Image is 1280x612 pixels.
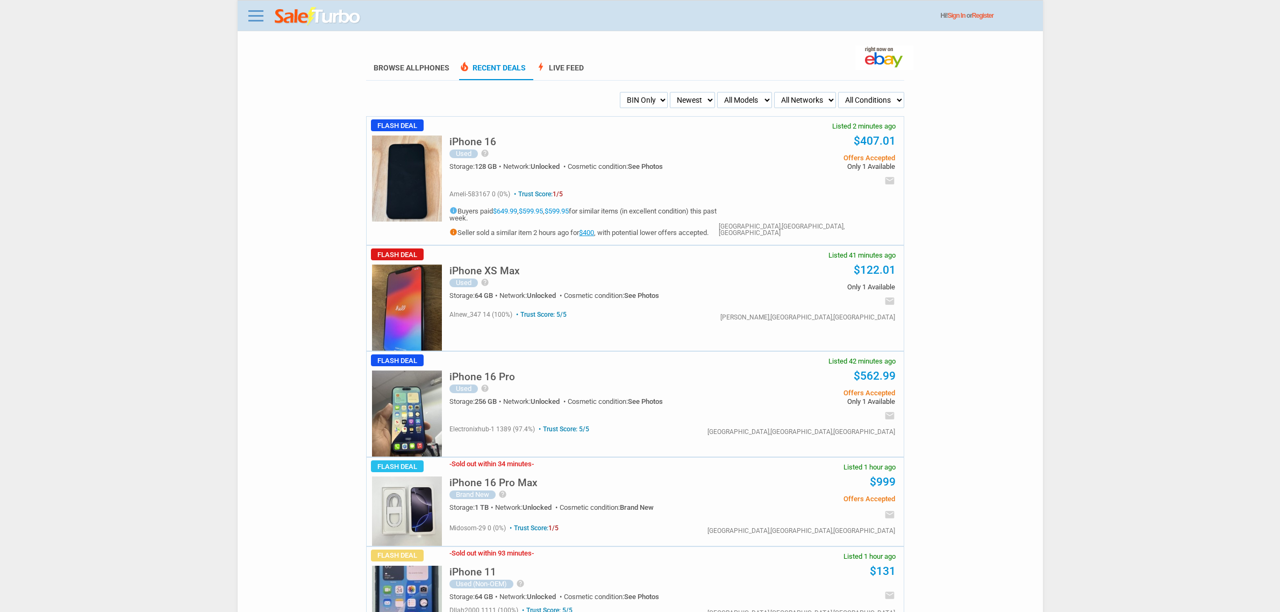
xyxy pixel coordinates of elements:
[564,292,659,299] div: Cosmetic condition:
[475,291,493,300] span: 64 GB
[527,291,556,300] span: Unlocked
[481,384,489,393] i: help
[481,149,489,158] i: help
[449,504,495,511] div: Storage:
[843,553,896,560] span: Listed 1 hour ago
[733,154,895,161] span: Offers Accepted
[493,207,517,215] a: $649.99
[498,490,507,499] i: help
[503,398,568,405] div: Network:
[449,163,503,170] div: Storage:
[733,389,895,396] span: Offers Accepted
[948,12,966,19] a: Sign In
[560,504,654,511] div: Cosmetic condition:
[624,593,659,601] span: See Photos
[449,374,515,382] a: iPhone 16 Pro
[449,207,719,222] h5: Buyers paid , , for similar items (in excellent condition) this past week.
[475,397,497,405] span: 256 GB
[449,580,513,588] div: Used (Non-OEM)
[459,63,526,80] a: local_fire_departmentRecent Deals
[459,61,470,72] span: local_fire_department
[516,579,525,588] i: help
[579,229,594,237] a: $400
[449,139,496,147] a: iPhone 16
[545,207,569,215] a: $599.95
[854,369,896,382] a: $562.99
[449,372,515,382] h5: iPhone 16 Pro
[620,503,654,511] span: Brand New
[449,228,719,236] h5: Seller sold a similar item 2 hours ago for , with potential lower offers accepted.
[884,590,895,601] i: email
[449,137,496,147] h5: iPhone 16
[449,190,510,198] span: ameli-583167 0 (0%)
[568,398,663,405] div: Cosmetic condition:
[481,278,489,287] i: help
[503,163,568,170] div: Network:
[707,429,895,435] div: [GEOGRAPHIC_DATA],[GEOGRAPHIC_DATA],[GEOGRAPHIC_DATA]
[531,397,560,405] span: Unlocked
[449,228,457,236] i: info
[475,503,489,511] span: 1 TB
[564,593,659,600] div: Cosmetic condition:
[828,252,896,259] span: Listed 41 minutes ago
[475,162,497,170] span: 128 GB
[733,495,895,502] span: Offers Accepted
[553,190,563,198] span: 1/5
[527,593,556,601] span: Unlocked
[449,385,478,393] div: Used
[535,63,584,80] a: boltLive Feed
[372,476,442,546] img: s-l225.jpg
[719,223,895,236] div: [GEOGRAPHIC_DATA],[GEOGRAPHIC_DATA],[GEOGRAPHIC_DATA]
[967,12,993,19] span: or
[449,490,496,499] div: Brand New
[941,12,948,19] span: Hi!
[854,264,896,276] a: $122.01
[884,296,895,307] i: email
[537,425,589,433] span: Trust Score: 5/5
[449,398,503,405] div: Storage:
[972,12,993,19] a: Register
[449,311,512,318] span: alnew_347 14 (100%)
[870,475,896,488] a: $999
[372,265,442,351] img: s-l225.jpg
[548,524,559,532] span: 1/5
[371,248,424,260] span: Flash Deal
[535,61,546,72] span: bolt
[843,464,896,471] span: Listed 1 hour ago
[870,565,896,578] a: $131
[884,509,895,520] i: email
[371,550,424,561] span: Flash Deal
[449,207,457,215] i: info
[449,292,499,299] div: Storage:
[499,292,564,299] div: Network:
[733,398,895,405] span: Only 1 Available
[449,460,452,468] span: -
[519,207,543,215] a: $599.95
[720,314,895,321] div: [PERSON_NAME],[GEOGRAPHIC_DATA],[GEOGRAPHIC_DATA]
[449,480,538,488] a: iPhone 16 Pro Max
[449,524,506,532] span: midosom-29 0 (0%)
[419,63,449,72] span: Phones
[832,123,896,130] span: Listed 2 minutes ago
[449,425,535,433] span: electronixhub-1 1389 (97.4%)
[371,460,424,472] span: Flash Deal
[371,119,424,131] span: Flash Deal
[449,567,496,577] h5: iPhone 11
[733,283,895,290] span: Only 1 Available
[449,569,496,577] a: iPhone 11
[475,593,493,601] span: 64 GB
[449,593,499,600] div: Storage:
[523,503,552,511] span: Unlocked
[449,266,520,276] h5: iPhone XS Max
[449,478,538,488] h5: iPhone 16 Pro Max
[884,410,895,421] i: email
[275,7,361,26] img: saleturbo.com - Online Deals and Discount Coupons
[495,504,560,511] div: Network:
[499,593,564,600] div: Network:
[884,175,895,186] i: email
[512,190,563,198] span: Trust Score:
[532,549,534,557] span: -
[854,134,896,147] a: $407.01
[507,524,559,532] span: Trust Score:
[449,268,520,276] a: iPhone XS Max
